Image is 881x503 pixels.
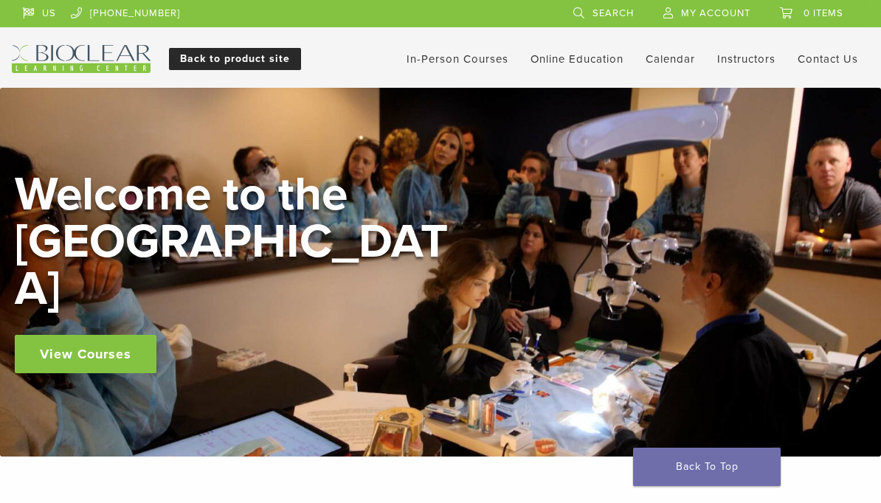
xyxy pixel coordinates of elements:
h2: Welcome to the [GEOGRAPHIC_DATA] [15,171,457,313]
a: Back to product site [169,48,301,70]
img: Bioclear [12,45,151,73]
span: 0 items [804,7,843,19]
a: In-Person Courses [407,52,508,66]
a: Calendar [646,52,695,66]
span: Search [592,7,634,19]
a: Contact Us [798,52,858,66]
a: Instructors [717,52,775,66]
span: My Account [681,7,750,19]
a: View Courses [15,335,156,373]
a: Back To Top [633,448,781,486]
a: Online Education [531,52,623,66]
